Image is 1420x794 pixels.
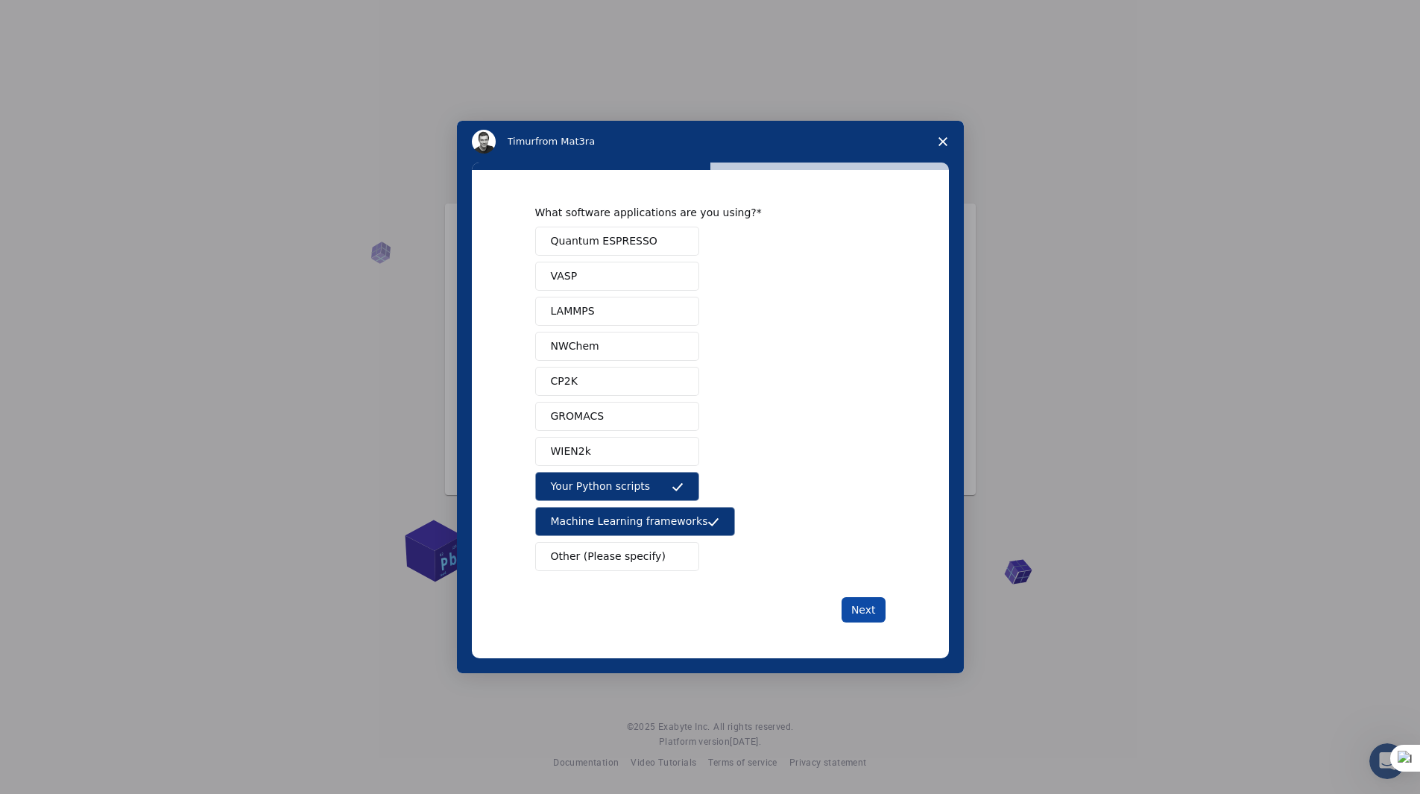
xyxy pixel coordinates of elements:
div: What software applications are you using? [535,206,863,219]
button: Quantum ESPRESSO [535,227,699,256]
button: Other (Please specify) [535,542,699,571]
button: Machine Learning frameworks [535,507,736,536]
span: LAMMPS [551,303,595,319]
span: Machine Learning frameworks [551,514,708,529]
button: GROMACS [535,402,699,431]
span: Timur [508,136,535,147]
button: CP2K [535,367,699,396]
span: Other (Please specify) [551,549,666,564]
img: Profile image for Timur [472,130,496,154]
span: CP2K [551,374,578,389]
span: NWChem [551,338,599,354]
button: Your Python scripts [535,472,699,501]
span: Поддержка [24,10,105,24]
span: VASP [551,268,578,284]
button: VASP [535,262,699,291]
span: WIEN2k [551,444,591,459]
button: WIEN2k [535,437,699,466]
span: GROMACS [551,409,605,424]
button: Next [842,597,886,623]
button: LAMMPS [535,297,699,326]
span: from Mat3ra [535,136,595,147]
span: Your Python scripts [551,479,651,494]
span: Close survey [922,121,964,163]
button: NWChem [535,332,699,361]
span: Quantum ESPRESSO [551,233,657,249]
